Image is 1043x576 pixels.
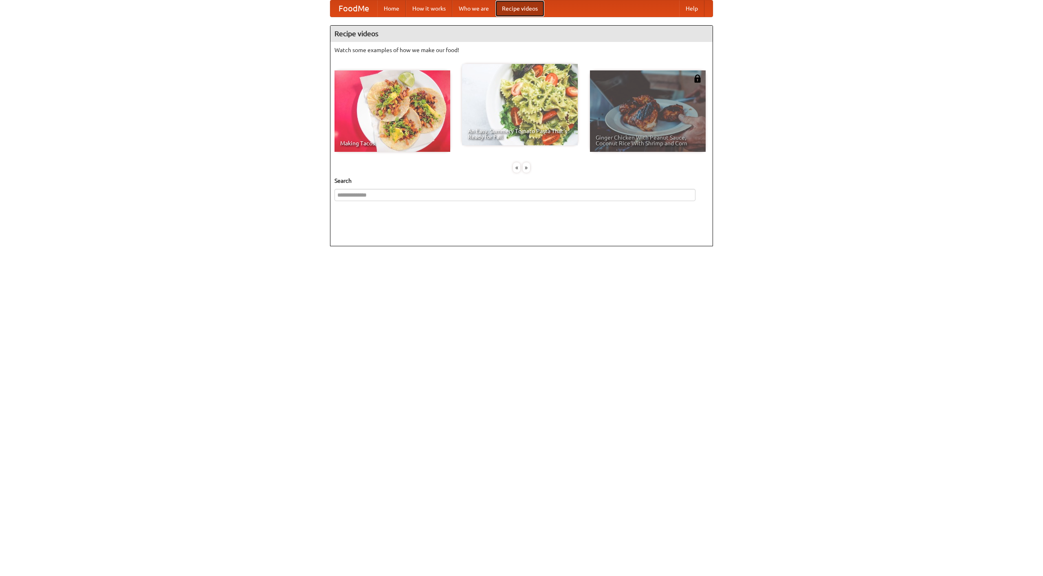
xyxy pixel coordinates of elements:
div: » [523,162,530,173]
h5: Search [334,177,709,185]
div: « [513,162,520,173]
a: Help [679,0,704,17]
a: Recipe videos [495,0,544,17]
a: Who we are [452,0,495,17]
p: Watch some examples of how we make our food! [334,46,709,54]
a: How it works [406,0,452,17]
a: Making Tacos [334,70,450,152]
h4: Recipe videos [330,26,713,42]
a: An Easy, Summery Tomato Pasta That's Ready for Fall [462,64,578,145]
img: 483408.png [693,74,702,83]
span: An Easy, Summery Tomato Pasta That's Ready for Fall [468,128,572,140]
a: Home [377,0,406,17]
a: FoodMe [330,0,377,17]
span: Making Tacos [340,140,444,146]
